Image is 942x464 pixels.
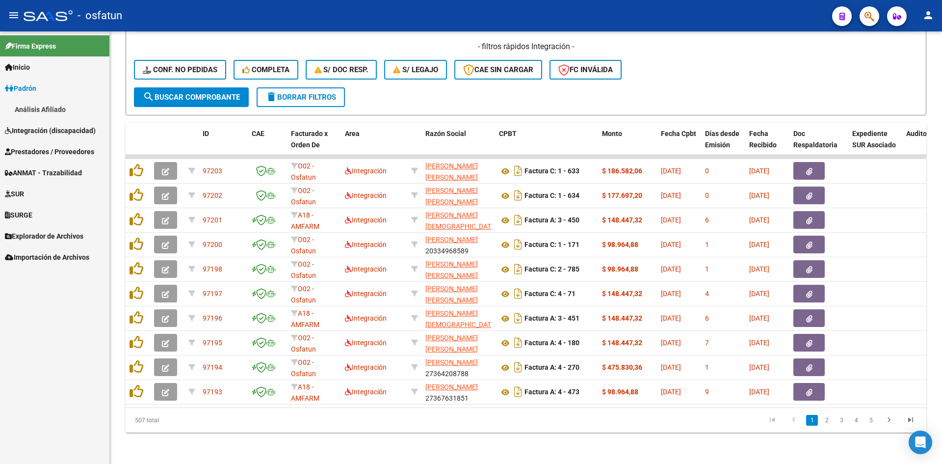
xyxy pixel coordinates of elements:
[5,62,30,73] span: Inicio
[602,388,638,396] strong: $ 98.964,88
[789,123,848,166] datatable-header-cell: Doc Respaldatoria
[602,191,642,199] strong: $ 177.697,20
[345,241,387,248] span: Integración
[705,388,709,396] span: 9
[291,285,316,315] span: O02 - Osfatun Propio
[291,383,319,402] span: A18 - AMFARM
[134,87,249,107] button: Buscar Comprobante
[524,266,579,273] strong: Factura C: 2 - 785
[705,167,709,175] span: 0
[705,216,709,224] span: 6
[749,191,769,199] span: [DATE]
[203,290,222,298] span: 97197
[749,216,769,224] span: [DATE]
[425,358,478,366] span: [PERSON_NAME]
[602,314,642,322] strong: $ 148.447,32
[749,388,769,396] span: [DATE]
[512,359,524,375] i: Descargar documento
[705,363,709,371] span: 1
[5,210,32,220] span: SURGE
[909,431,932,454] div: Open Intercom Messenger
[512,212,524,228] i: Descargar documento
[454,60,542,80] button: CAE SIN CARGAR
[5,189,24,199] span: SUR
[558,65,613,74] span: FC Inválida
[602,265,638,273] strong: $ 98.964,88
[199,123,248,166] datatable-header-cell: ID
[602,339,642,347] strong: $ 148.447,32
[524,339,579,347] strong: Factura A: 4 - 180
[749,241,769,248] span: [DATE]
[661,363,681,371] span: [DATE]
[512,237,524,252] i: Descargar documento
[793,130,837,149] span: Doc Respaldatoria
[203,339,222,347] span: 97195
[512,310,524,326] i: Descargar documento
[265,91,277,103] mat-icon: delete
[849,412,863,429] li: page 4
[425,383,478,391] span: [PERSON_NAME]
[203,130,209,137] span: ID
[203,265,222,273] span: 97198
[203,191,222,199] span: 97202
[749,130,777,149] span: Fecha Recibido
[705,191,709,199] span: 0
[661,388,681,396] span: [DATE]
[425,334,478,353] span: [PERSON_NAME] [PERSON_NAME]
[345,191,387,199] span: Integración
[291,260,316,291] span: O02 - Osfatun Propio
[425,259,491,279] div: 27336609300
[863,412,878,429] li: page 5
[901,415,920,426] a: go to last page
[425,161,491,181] div: 20383466165
[425,185,491,206] div: 20383466165
[463,65,533,74] span: CAE SIN CARGAR
[425,130,466,137] span: Razón Social
[524,364,579,372] strong: Factura A: 4 - 270
[425,210,491,230] div: 27244955261
[499,130,517,137] span: CPBT
[549,60,622,80] button: FC Inválida
[512,384,524,400] i: Descargar documento
[524,388,579,396] strong: Factura A: 4 - 473
[425,187,478,206] span: [PERSON_NAME] [PERSON_NAME]
[705,130,739,149] span: Días desde Emisión
[661,216,681,224] span: [DATE]
[291,211,319,230] span: A18 - AMFARM
[5,41,56,52] span: Firma Express
[345,339,387,347] span: Integración
[749,314,769,322] span: [DATE]
[661,314,681,322] span: [DATE]
[143,93,240,102] span: Buscar Comprobante
[234,60,298,80] button: Completa
[836,415,847,426] a: 3
[524,241,579,249] strong: Factura C: 1 - 171
[425,357,491,378] div: 27364208788
[661,167,681,175] span: [DATE]
[252,130,264,137] span: CAE
[425,382,491,402] div: 27367631851
[922,9,934,21] mat-icon: person
[661,191,681,199] span: [DATE]
[602,167,642,175] strong: $ 186.582,06
[203,388,222,396] span: 97193
[425,285,478,304] span: [PERSON_NAME] [PERSON_NAME]
[345,314,387,322] span: Integración
[345,130,360,137] span: Area
[512,163,524,179] i: Descargar documento
[425,283,491,304] div: 27271110257
[657,123,701,166] datatable-header-cell: Fecha Cpbt
[701,123,745,166] datatable-header-cell: Días desde Emisión
[248,123,287,166] datatable-header-cell: CAE
[705,241,709,248] span: 1
[425,309,497,340] span: [PERSON_NAME][DEMOGRAPHIC_DATA] [PERSON_NAME]
[203,314,222,322] span: 97196
[602,130,622,137] span: Monto
[512,188,524,203] i: Descargar documento
[602,290,642,298] strong: $ 148.447,32
[314,65,368,74] span: S/ Doc Resp.
[291,309,319,328] span: A18 - AMFARM
[524,217,579,224] strong: Factura A: 3 - 450
[345,216,387,224] span: Integración
[512,286,524,301] i: Descargar documento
